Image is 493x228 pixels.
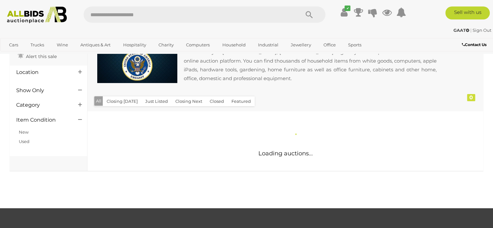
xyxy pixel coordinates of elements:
a: Sign Out [473,28,491,33]
b: Contact Us [462,42,487,47]
a: [GEOGRAPHIC_DATA] [5,50,59,61]
button: Closing [DATE] [103,96,142,106]
a: Contact Us [462,41,488,48]
a: Alert this sale [16,51,58,61]
a: GAAT [453,28,470,33]
p: US Embassy in [GEOGRAPHIC_DATA], [GEOGRAPHIC_DATA] regularly sells surplus assets via ALLBIDS onl... [184,48,437,83]
img: Allbids.com.au [4,6,70,23]
span: Loading auctions... [258,150,313,157]
a: Charity [154,40,178,50]
button: Search [293,6,325,23]
a: Trucks [26,40,48,50]
h4: Category [16,102,68,108]
button: Closing Next [171,96,206,106]
a: Household [218,40,250,50]
a: Sports [344,40,366,50]
button: Just Listed [141,96,172,106]
strong: GAAT [453,28,469,33]
a: Industrial [254,40,283,50]
span: | [470,28,472,33]
a: Cars [5,40,22,50]
h4: Location [16,69,68,75]
img: us-embassy-sale-large.jpg [97,48,177,83]
div: 0 [467,94,475,101]
a: Wine [53,40,72,50]
i: ✔ [345,6,350,11]
a: Jewellery [287,40,315,50]
a: ✔ [339,6,349,18]
a: Computers [182,40,214,50]
a: Used [19,139,29,144]
a: Office [319,40,340,50]
button: Featured [228,96,255,106]
button: All [94,96,103,106]
a: Antiques & Art [76,40,115,50]
h4: Show Only [16,88,68,93]
button: Closed [206,96,228,106]
a: Sell with us [445,6,490,19]
span: Alert this sale [24,54,57,59]
a: New [19,129,29,135]
h4: Item Condition [16,117,68,123]
a: Hospitality [119,40,150,50]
